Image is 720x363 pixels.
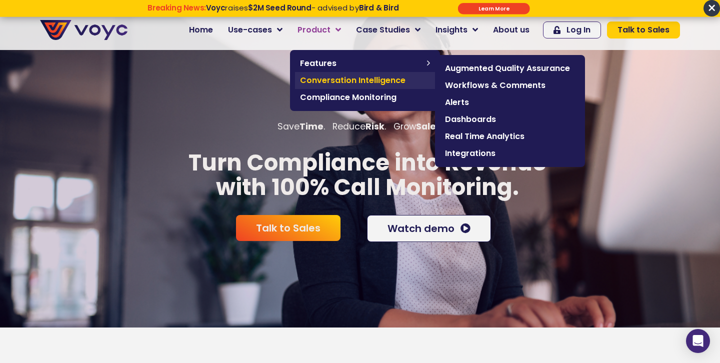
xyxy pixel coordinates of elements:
span: Insights [435,24,467,36]
span: Alerts [445,96,575,108]
b: Time [299,120,323,132]
span: Log In [566,26,590,34]
span: Integrations [445,147,575,159]
span: Use-cases [228,24,272,36]
a: Insights [428,20,485,40]
span: Home [189,24,213,36]
a: Watch demo [367,215,491,242]
span: raises - advised by [206,2,399,13]
span: Compliance Monitoring [300,91,430,103]
span: Talk to Sales [617,26,669,34]
a: Integrations [440,145,580,162]
span: Features [300,57,422,69]
span: Talk to Sales [256,223,320,233]
a: Real Time Analytics [440,128,580,145]
strong: $2M Seed Round [248,2,311,13]
a: Home [181,20,220,40]
span: Conversation Intelligence [300,74,430,86]
a: Talk to Sales [236,215,340,241]
div: Breaking News: Voyc raises $2M Seed Round - advised by Bird & Bird [109,3,437,21]
a: About us [485,20,537,40]
span: Case Studies [356,24,410,36]
span: Augmented Quality Assurance [445,62,575,74]
a: Workflows & Comments [440,77,580,94]
span: Dashboards [445,113,575,125]
a: Conversation Intelligence [295,72,435,89]
b: Sales [416,120,441,132]
b: Risk [365,120,384,132]
span: Workflows & Comments [445,79,575,91]
span: About us [493,24,529,36]
span: Product [297,24,330,36]
div: Open Intercom Messenger [686,329,710,353]
a: Use-cases [220,20,290,40]
a: Alerts [440,94,580,111]
a: Case Studies [348,20,428,40]
span: Real Time Analytics [445,130,575,142]
div: Submit [458,3,530,14]
a: Compliance Monitoring [295,89,435,106]
a: Log In [543,21,601,38]
span: Watch demo [387,223,454,233]
a: Talk to Sales [607,21,680,38]
img: voyc-full-logo [40,20,127,40]
strong: Voyc [206,2,225,13]
a: Augmented Quality Assurance [440,60,580,77]
a: Product [290,20,348,40]
a: Dashboards [440,111,580,128]
a: Features [295,55,435,72]
strong: Bird & Bird [359,2,399,13]
strong: Breaking News: [147,2,206,13]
